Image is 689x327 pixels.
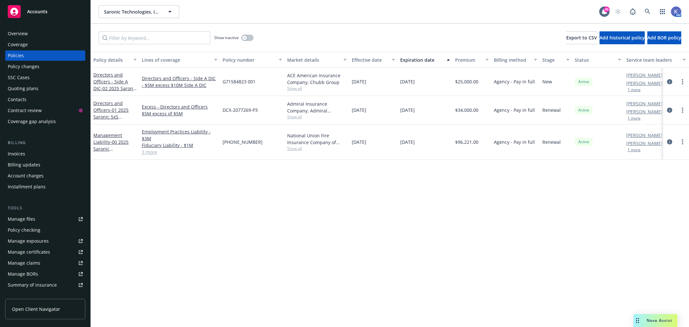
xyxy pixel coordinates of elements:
[600,31,645,44] button: Add historical policy
[142,57,210,63] div: Lines of coverage
[8,61,39,72] div: Policy changes
[626,5,639,18] a: Report a Bug
[624,52,688,68] button: Service team leaders
[8,225,40,235] div: Policy checking
[577,79,590,85] span: Active
[349,52,398,68] button: Effective date
[8,171,44,181] div: Account charges
[626,80,663,87] a: [PERSON_NAME]
[214,35,239,40] span: Show inactive
[8,160,40,170] div: Billing updates
[8,39,28,50] div: Coverage
[5,225,85,235] a: Policy checking
[679,138,686,146] a: more
[5,94,85,105] a: Contacts
[5,236,85,246] span: Manage exposures
[220,52,285,68] button: Policy number
[641,5,654,18] a: Search
[5,269,85,279] a: Manage BORs
[628,148,641,152] button: 1 more
[666,106,673,114] a: circleInformation
[5,214,85,224] a: Manage files
[287,57,339,63] div: Market details
[285,52,349,68] button: Market details
[5,28,85,39] a: Overview
[8,72,30,83] div: SSC Cases
[626,140,663,147] a: [PERSON_NAME]
[600,35,645,41] span: Add historical policy
[542,107,561,113] span: Renewal
[223,78,256,85] span: G71584823 001
[626,100,663,107] a: [PERSON_NAME]
[99,31,210,44] input: Filter by keyword...
[352,107,366,113] span: [DATE]
[656,5,669,18] a: Switch app
[8,269,38,279] div: Manage BORs
[628,88,641,92] button: 1 more
[679,106,686,114] a: more
[287,132,347,146] div: National Union Fire Insurance Company of [GEOGRAPHIC_DATA], [GEOGRAPHIC_DATA], AIG
[142,75,217,89] a: Directors and Officers - Side A DIC - $5M excess $10M Side A DIC
[287,114,347,120] span: Show all
[93,72,137,105] a: Directors and Officers - Side A DIC
[5,247,85,257] a: Manage certificates
[453,52,491,68] button: Premium
[142,149,217,155] a: 3 more
[12,306,60,312] span: Open Client Navigator
[142,142,217,149] a: Fiduciary Liability - $1M
[91,52,139,68] button: Policy details
[671,6,681,17] img: photo
[494,78,535,85] span: Agency - Pay in full
[604,6,610,12] div: 45
[566,35,597,41] span: Export to CSV
[400,139,415,145] span: [DATE]
[542,139,561,145] span: Renewal
[455,139,478,145] span: $96,221.00
[542,78,552,85] span: New
[142,103,217,117] a: Excess - Directors and Officers $5M excess of $5M
[5,105,85,116] a: Contract review
[5,3,85,21] a: Accounts
[8,258,40,268] div: Manage claims
[287,100,347,114] div: Admiral Insurance Company, Admiral Insurance Group ([PERSON_NAME] Corporation), RT Specialty Insu...
[577,107,590,113] span: Active
[352,57,388,63] div: Effective date
[455,57,482,63] div: Premium
[93,139,132,165] span: - 00 2025 Saronic [PERSON_NAME] - AIG
[626,57,679,63] div: Service team leaders
[5,116,85,127] a: Coverage gap analysis
[633,314,642,327] div: Drag to move
[93,57,130,63] div: Policy details
[611,5,624,18] a: Start snowing
[8,105,42,116] div: Contract review
[491,52,540,68] button: Billing method
[223,107,258,113] span: DCX-2077269-P3
[142,128,217,142] a: Employment Practices Liability - $3M
[352,78,366,85] span: [DATE]
[566,31,597,44] button: Export to CSV
[8,236,49,246] div: Manage exposures
[572,52,624,68] button: Status
[494,139,535,145] span: Agency - Pay in full
[5,140,85,146] div: Billing
[8,149,25,159] div: Invoices
[626,72,663,79] a: [PERSON_NAME]
[647,35,681,41] span: Add BOR policy
[93,107,130,133] span: - 01 2025 Saronic 5x5 [PERSON_NAME] Select
[8,50,24,61] div: Policies
[223,139,263,145] span: [PHONE_NUMBER]
[8,247,50,257] div: Manage certificates
[5,182,85,192] a: Installment plans
[139,52,220,68] button: Lines of coverage
[99,5,179,18] button: Saronic Technologies, Inc.
[5,50,85,61] a: Policies
[542,57,562,63] div: Stage
[666,138,673,146] a: circleInformation
[5,149,85,159] a: Invoices
[5,171,85,181] a: Account charges
[400,57,443,63] div: Expiration date
[8,28,28,39] div: Overview
[287,146,347,151] span: Show all
[104,8,160,15] span: Saronic Technologies, Inc.
[455,78,478,85] span: $25,000.00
